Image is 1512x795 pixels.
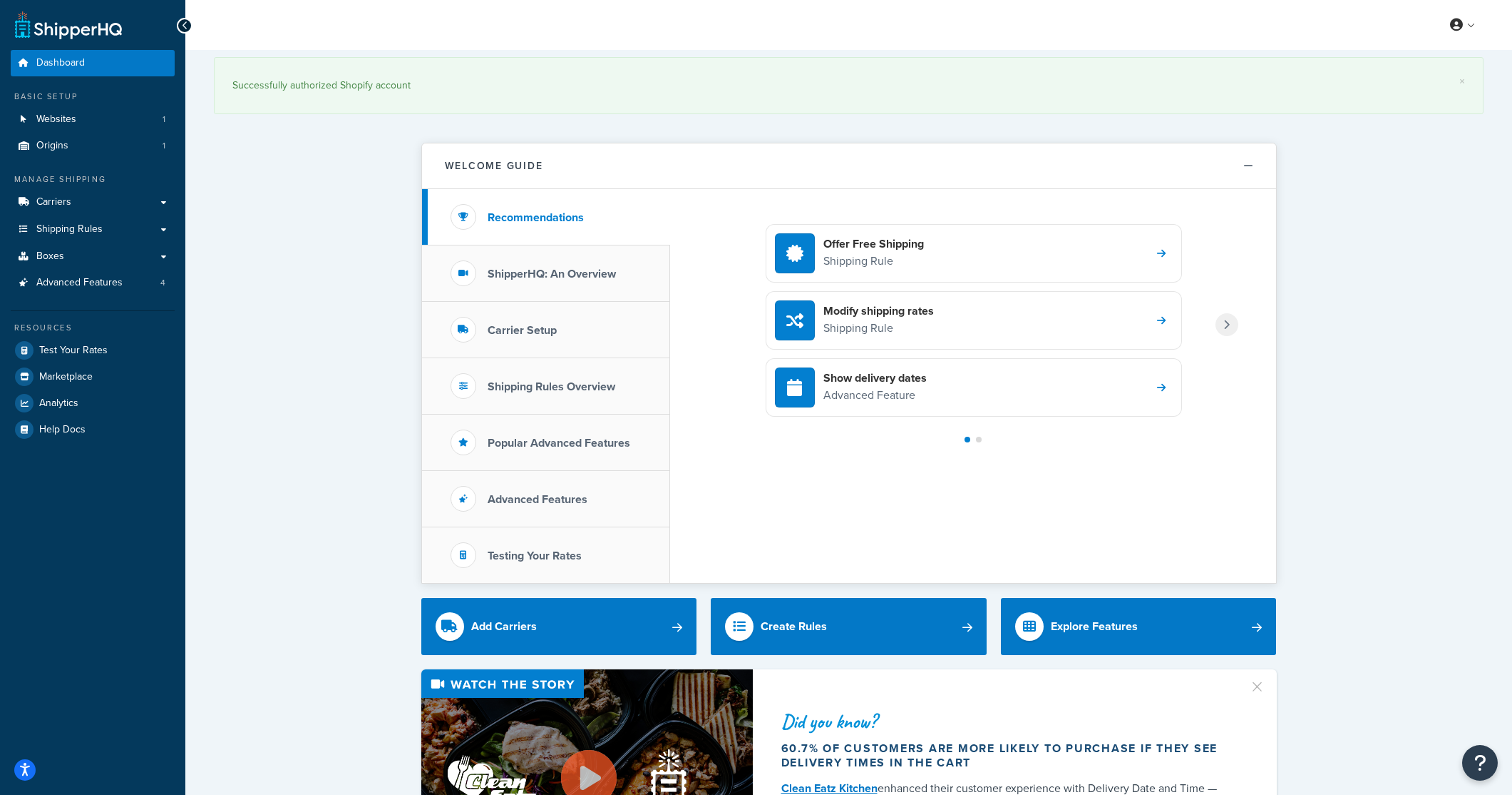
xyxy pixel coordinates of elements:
[823,386,927,405] p: Advanced Feature
[11,390,175,416] a: Analytics
[11,216,175,243] a: Shipping Rules
[823,319,934,338] p: Shipping Rule
[39,397,78,410] span: Analytics
[36,223,103,236] span: Shipping Rules
[11,50,175,76] a: Dashboard
[11,322,175,334] div: Resources
[823,303,934,319] h4: Modify shipping rates
[232,76,1465,96] div: Successfully authorized Shopify account
[11,364,175,390] a: Marketplace
[36,57,85,69] span: Dashboard
[39,371,93,383] span: Marketplace
[11,417,175,442] a: Help Docs
[11,106,175,133] li: Websites
[781,712,1232,731] div: Did you know?
[488,211,584,224] h3: Recommendations
[823,236,924,252] h4: Offer Free Shipping
[488,380,615,393] h3: Shipping Rules Overview
[163,140,165,152] span: 1
[488,437,630,450] h3: Popular Advanced Features
[711,598,987,655] a: Create Rules
[1001,598,1277,655] a: Explore Features
[11,270,175,296] li: Advanced Features
[36,113,76,126] span: Websites
[471,617,537,637] div: Add Carriers
[11,133,175,159] a: Origins1
[39,424,86,436] span: Help Docs
[36,196,71,208] span: Carriers
[823,370,927,386] h4: Show delivery dates
[488,324,557,337] h3: Carrier Setup
[445,161,543,171] h2: Welcome Guide
[1051,617,1138,637] div: Explore Features
[11,91,175,103] div: Basic Setup
[36,250,64,263] span: Boxes
[421,598,697,655] a: Add Carriers
[11,106,175,133] a: Websites1
[11,338,175,363] a: Test Your Rates
[488,550,582,562] h3: Testing Your Rates
[39,345,108,357] span: Test Your Rates
[36,140,68,152] span: Origins
[36,277,123,289] span: Advanced Features
[11,173,175,186] div: Manage Shipping
[11,243,175,270] a: Boxes
[11,270,175,296] a: Advanced Features4
[1459,76,1465,87] a: ×
[761,617,827,637] div: Create Rules
[11,133,175,159] li: Origins
[160,277,165,289] span: 4
[163,113,165,126] span: 1
[488,268,616,280] h3: ShipperHQ: An Overview
[422,143,1276,189] button: Welcome Guide
[11,189,175,216] a: Carriers
[823,252,924,270] p: Shipping Rule
[781,741,1232,770] div: 60.7% of customers are more likely to purchase if they see delivery times in the cart
[488,493,587,506] h3: Advanced Features
[1462,745,1498,781] button: Open Resource Center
